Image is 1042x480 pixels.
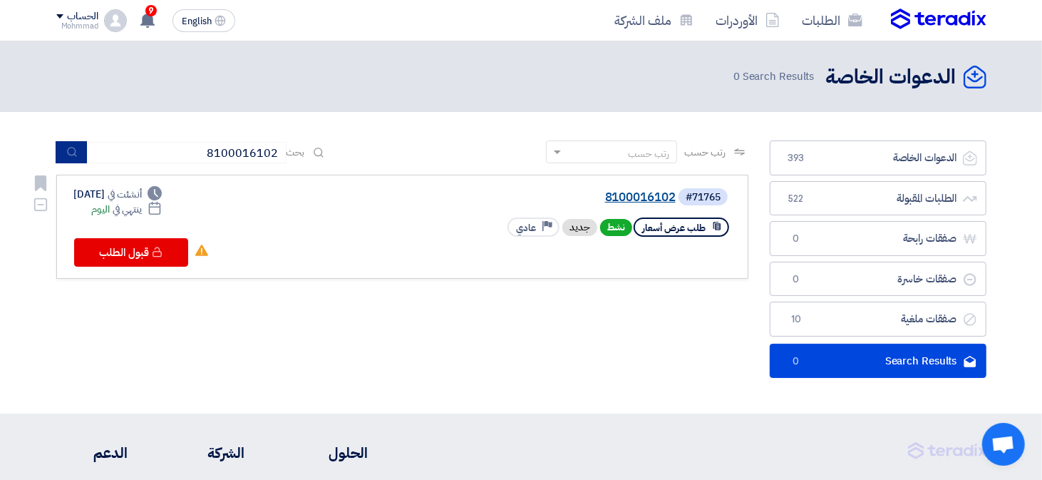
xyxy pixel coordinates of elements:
[891,9,986,30] img: Teradix logo
[145,5,157,16] span: 9
[287,145,305,160] span: بحث
[770,262,986,297] a: صفقات خاسرة0
[172,9,235,32] button: English
[104,9,127,32] img: profile_test.png
[982,423,1025,466] div: دردشة مفتوحة
[516,221,536,235] span: عادي
[170,442,244,464] li: الشركة
[788,354,805,369] span: 0
[788,312,805,327] span: 10
[770,221,986,256] a: صفقات رابحة0
[788,272,805,287] span: 0
[562,219,597,236] div: جديد
[770,302,986,337] a: صفقات ملغية10
[287,442,368,464] li: الحلول
[600,219,632,236] span: نشط
[182,16,212,26] span: English
[87,142,287,163] input: ابحث بعنوان أو رقم الطلب
[108,187,142,202] span: أنشئت في
[788,232,805,246] span: 0
[628,146,669,161] div: رتب حسب
[733,68,815,85] span: Search Results
[642,221,706,235] span: طلب عرض أسعار
[791,4,874,37] a: الطلبات
[113,202,142,217] span: ينتهي في
[74,238,188,267] button: قبول الطلب
[770,344,986,379] a: Search Results0
[68,11,98,23] div: الحساب
[74,187,163,202] div: [DATE]
[826,63,956,91] h2: الدعوات الخاصة
[770,181,986,216] a: الطلبات المقبولة522
[56,442,128,464] li: الدعم
[604,4,705,37] a: ملف الشركة
[788,192,805,206] span: 522
[91,202,162,217] div: اليوم
[733,68,740,84] span: 0
[684,145,725,160] span: رتب حسب
[56,22,98,30] div: Mohmmad
[770,141,986,175] a: الدعوات الخاصة393
[705,4,791,37] a: الأوردرات
[686,193,721,203] div: #71765
[788,151,805,165] span: 393
[391,191,676,204] a: 8100016102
